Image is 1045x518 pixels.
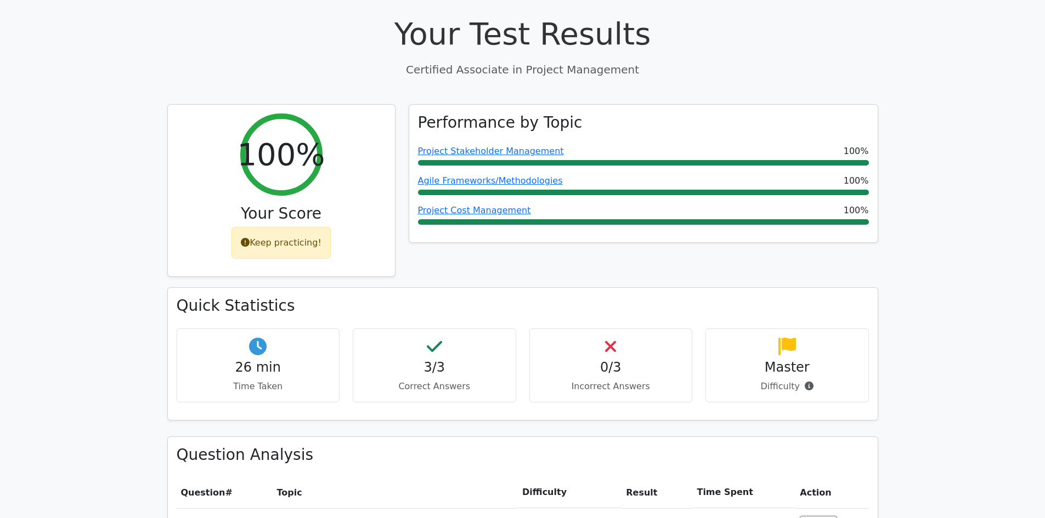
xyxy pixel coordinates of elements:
h4: 26 min [186,360,331,375]
h2: 100% [237,136,325,173]
th: Time Spent [692,477,795,508]
h4: 0/3 [539,360,684,375]
th: Difficulty [518,477,622,508]
th: Topic [273,477,518,508]
h3: Performance by Topic [418,113,583,132]
h3: Quick Statistics [177,297,869,315]
p: Difficulty [715,380,860,393]
h4: Master [715,360,860,375]
th: Result [622,477,692,508]
span: 100% [844,174,869,187]
h3: Question Analysis [177,446,869,464]
a: Agile Frameworks/Methodologies [418,175,563,186]
h1: Your Test Results [167,15,878,52]
a: Project Cost Management [418,205,531,215]
h3: Your Score [177,204,386,223]
p: Certified Associate in Project Management [167,61,878,78]
span: 100% [844,204,869,217]
th: # [177,477,273,508]
p: Time Taken [186,380,331,393]
span: Question [181,487,225,498]
p: Incorrect Answers [539,380,684,393]
a: Project Stakeholder Management [418,146,564,156]
p: Correct Answers [362,380,507,393]
h4: 3/3 [362,360,507,375]
div: Keep practicing! [231,227,331,259]
span: 100% [844,145,869,158]
th: Action [795,477,868,508]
